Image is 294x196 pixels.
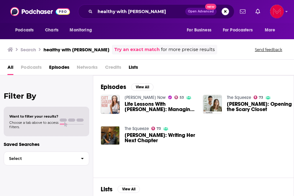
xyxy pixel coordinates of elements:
[125,95,166,100] a: Catt Sadler Now
[70,26,92,35] span: Monitoring
[182,24,219,36] button: open menu
[125,133,195,143] a: Hannah Brown: Writing Her Next Chapter
[125,101,195,112] span: Life Lessons With [PERSON_NAME]: Managing Your Mental Health, Learning Healthy Love (*FINALLY), a...
[101,83,154,91] a: EpisodesView All
[253,6,263,17] a: Show notifications dropdown
[223,26,253,35] span: For Podcasters
[185,8,217,15] button: Open AdvancedNew
[125,133,195,143] span: [PERSON_NAME]: Writing Her Next Chapter
[77,62,98,75] span: Networks
[125,101,195,112] a: Life Lessons With Hannah Brown: Managing Your Mental Health, Learning Healthy Love (*FINALLY), an...
[65,24,100,36] button: open menu
[259,96,263,99] span: 73
[253,47,284,52] button: Send feedback
[237,6,248,17] a: Show notifications dropdown
[15,26,34,35] span: Podcasts
[11,24,42,36] button: open menu
[4,91,89,100] h2: Filter By
[105,62,121,75] span: Credits
[117,185,140,193] button: View All
[270,5,284,18] button: Show profile menu
[49,62,69,75] a: Episodes
[114,46,160,53] a: Try an exact match
[270,5,284,18] span: Logged in as Pamelamcclure
[9,114,58,119] span: Want to filter your results?
[4,152,89,166] button: Select
[101,83,126,91] h2: Episodes
[270,5,284,18] img: User Profile
[203,95,222,114] img: Hannah Brown: Opening the Scary Closet
[4,141,89,147] p: Saved Searches
[41,24,62,36] a: Charts
[161,46,215,53] span: for more precise results
[10,6,70,17] img: Podchaser - Follow, Share and Rate Podcasts
[125,126,149,131] a: The Squeeze
[101,185,140,193] a: ListsView All
[205,4,216,10] span: New
[187,26,211,35] span: For Business
[9,120,58,129] span: Choose a tab above to access filters.
[260,24,283,36] button: open menu
[254,96,264,99] a: 73
[21,47,36,53] h3: Search
[131,83,154,91] button: View All
[129,62,138,75] a: Lists
[21,62,42,75] span: Podcasts
[101,95,120,114] img: Life Lessons With Hannah Brown: Managing Your Mental Health, Learning Healthy Love (*FINALLY), an...
[265,26,275,35] span: More
[4,156,76,161] span: Select
[101,126,120,145] img: Hannah Brown: Writing Her Next Chapter
[188,10,214,13] span: Open Advanced
[151,127,161,130] a: 73
[174,96,184,99] a: 53
[45,26,58,35] span: Charts
[180,96,184,99] span: 53
[157,127,161,130] span: 73
[227,95,251,100] a: The Squeeze
[78,4,234,19] div: Search podcasts, credits, & more...
[44,47,109,53] h3: healthy with [PERSON_NAME]
[219,24,262,36] button: open menu
[95,7,185,16] input: Search podcasts, credits, & more...
[7,62,13,75] a: All
[101,185,113,193] h2: Lists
